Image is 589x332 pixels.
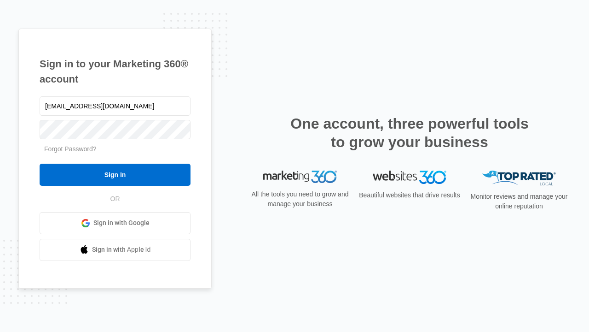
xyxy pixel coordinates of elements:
[40,212,191,234] a: Sign in with Google
[40,164,191,186] input: Sign In
[92,245,151,255] span: Sign in with Apple Id
[248,190,352,209] p: All the tools you need to grow and manage your business
[40,56,191,87] h1: Sign in to your Marketing 360® account
[288,114,531,151] h2: One account, three powerful tools to grow your business
[104,194,127,204] span: OR
[40,239,191,261] a: Sign in with Apple Id
[44,145,97,153] a: Forgot Password?
[93,218,150,228] span: Sign in with Google
[40,96,191,116] input: Email
[468,192,571,211] p: Monitor reviews and manage your online reputation
[358,190,461,200] p: Beautiful websites that drive results
[482,171,556,186] img: Top Rated Local
[263,171,337,184] img: Marketing 360
[373,171,446,184] img: Websites 360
